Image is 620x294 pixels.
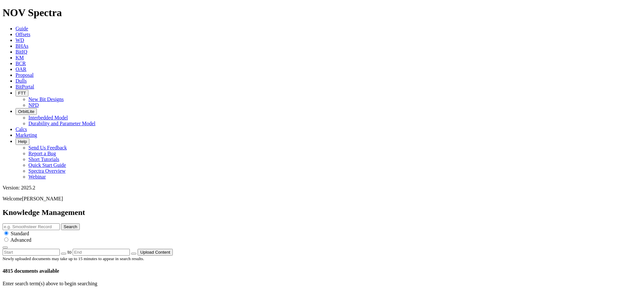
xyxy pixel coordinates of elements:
[3,208,617,217] h2: Knowledge Management
[18,109,34,114] span: OrbitLite
[28,145,67,150] a: Send Us Feedback
[28,102,39,108] a: NPD
[18,91,26,96] span: FTT
[15,66,26,72] a: OAR
[15,26,28,31] a: Guide
[15,49,27,55] a: BitIQ
[15,90,28,96] button: FTT
[3,268,617,274] h4: 4815 documents available
[67,249,71,255] span: to
[28,168,66,174] a: Spectra Overview
[22,196,63,201] span: [PERSON_NAME]
[15,108,37,115] button: OrbitLite
[10,237,31,243] span: Advanced
[28,115,68,120] a: Interbedded Model
[138,249,173,256] button: Upload Content
[15,61,26,66] a: BCR
[3,7,617,19] h1: NOV Spectra
[3,185,617,191] div: Version: 2025.2
[28,162,66,168] a: Quick Start Guide
[15,55,24,60] a: KM
[28,121,96,126] a: Durability and Parameter Model
[15,37,24,43] a: WD
[11,231,29,236] span: Standard
[3,223,60,230] input: e.g. Smoothsteer Record
[15,84,34,89] a: BitPortal
[3,196,617,202] p: Welcome
[15,43,28,49] a: BHAs
[15,78,27,84] a: Dulls
[28,96,64,102] a: New Bit Designs
[73,249,130,256] input: End
[15,138,29,145] button: Help
[28,157,59,162] a: Short Tutorials
[28,174,46,179] a: Webinar
[3,249,60,256] input: Start
[3,256,144,261] small: Newly uploaded documents may take up to 15 minutes to appear in search results.
[28,151,56,156] a: Report a Bug
[15,32,30,37] a: Offsets
[18,139,27,144] span: Help
[3,281,617,287] p: Enter search term(s) above to begin searching
[15,132,37,138] a: Marketing
[15,72,34,78] a: Proposal
[15,127,27,132] a: Calcs
[61,223,80,230] button: Search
